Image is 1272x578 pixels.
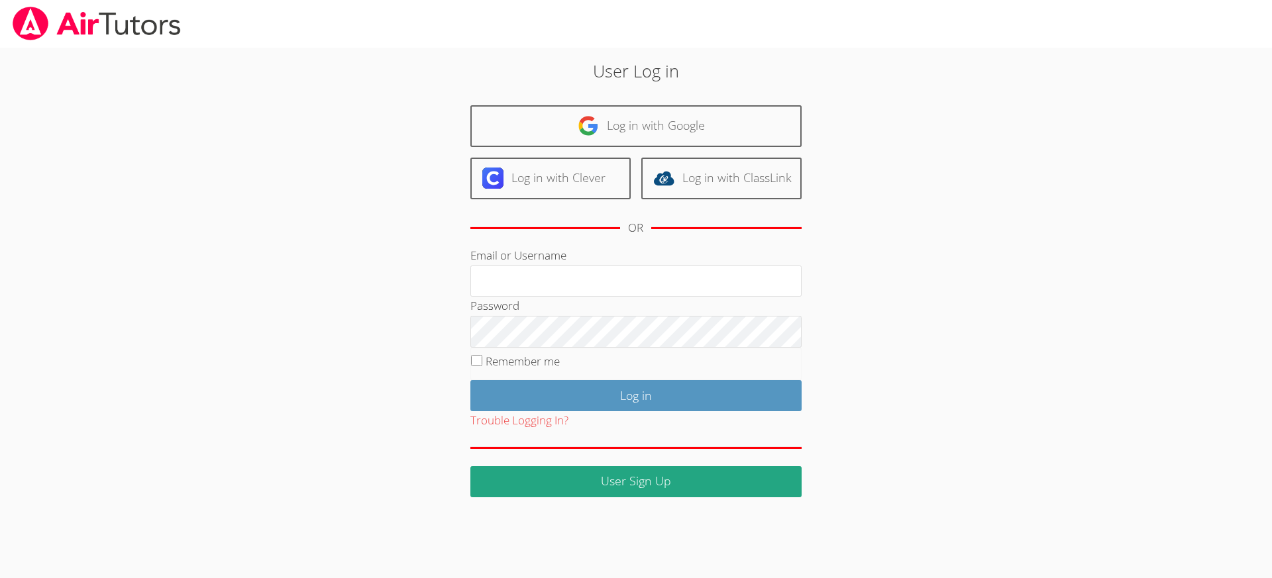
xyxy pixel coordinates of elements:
h2: User Log in [293,58,980,83]
img: clever-logo-6eab21bc6e7a338710f1a6ff85c0baf02591cd810cc4098c63d3a4b26e2feb20.svg [482,168,503,189]
a: Log in with ClassLink [641,158,802,199]
label: Email or Username [470,248,566,263]
img: google-logo-50288ca7cdecda66e5e0955fdab243c47b7ad437acaf1139b6f446037453330a.svg [578,115,599,136]
div: OR [628,218,643,238]
a: User Sign Up [470,466,802,497]
a: Log in with Clever [470,158,631,199]
input: Log in [470,380,802,411]
img: classlink-logo-d6bb404cc1216ec64c9a2012d9dc4662098be43eaf13dc465df04b49fa7ab582.svg [653,168,674,189]
label: Password [470,298,519,313]
a: Log in with Google [470,105,802,147]
img: airtutors_banner-c4298cdbf04f3fff15de1276eac7730deb9818008684d7c2e4769d2f7ddbe033.png [11,7,182,40]
button: Trouble Logging In? [470,411,568,430]
label: Remember me [486,354,560,369]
